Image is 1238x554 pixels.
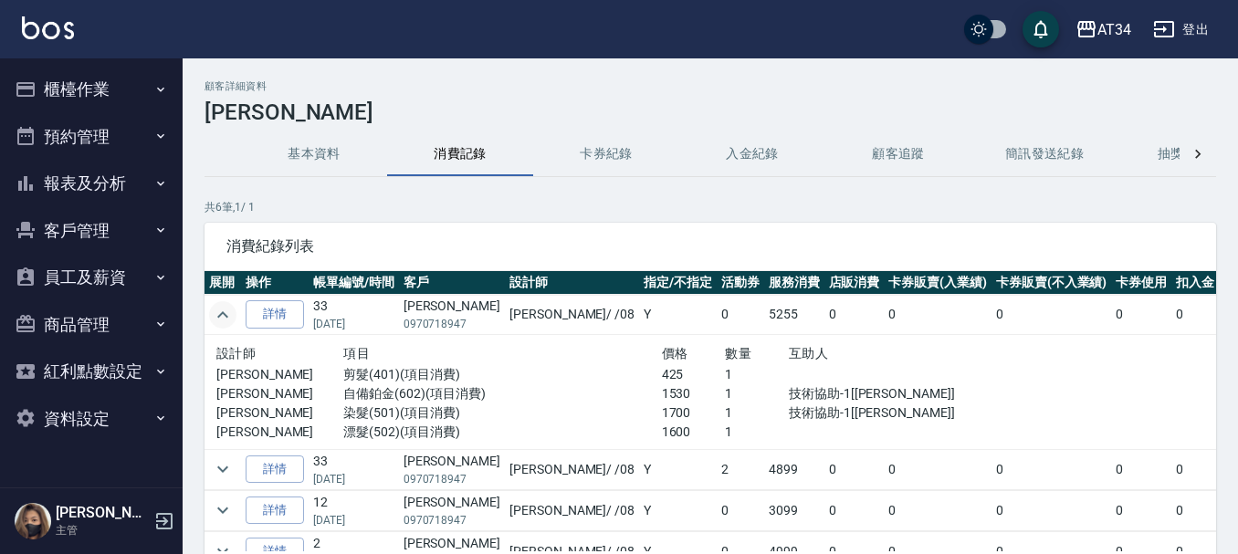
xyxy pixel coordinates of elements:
td: [PERSON_NAME] / /08 [505,449,639,489]
td: 0 [1111,295,1171,335]
span: 價格 [662,346,688,361]
button: 簡訊發送紀錄 [971,132,1117,176]
p: 0970718947 [404,512,500,528]
button: 顧客追蹤 [825,132,971,176]
button: 基本資料 [241,132,387,176]
a: 詳情 [246,497,304,525]
h3: [PERSON_NAME] [205,99,1216,125]
td: 0 [991,295,1112,335]
p: 1 [725,365,789,384]
p: [DATE] [313,316,394,332]
div: AT34 [1097,18,1131,41]
th: 客戶 [399,271,505,295]
th: 帳單編號/時間 [309,271,399,295]
td: [PERSON_NAME] / /08 [505,490,639,530]
button: 員工及薪資 [7,254,175,301]
img: Person [15,503,51,539]
a: 詳情 [246,455,304,484]
span: 互助人 [789,346,828,361]
td: 0 [824,449,885,489]
td: [PERSON_NAME] / /08 [505,295,639,335]
td: 0 [1111,490,1171,530]
button: 登出 [1146,13,1216,47]
button: 預約管理 [7,113,175,161]
p: 技術協助-1[[PERSON_NAME]] [789,403,980,423]
td: 33 [309,295,399,335]
span: 設計師 [216,346,256,361]
td: 0 [1171,449,1219,489]
td: [PERSON_NAME] [399,490,505,530]
p: 漂髮(502)(項目消費) [343,423,661,442]
button: 商品管理 [7,301,175,349]
button: 報表及分析 [7,160,175,207]
p: 自備鉑金(602)(項目消費) [343,384,661,403]
p: 1 [725,403,789,423]
p: 技術協助-1[[PERSON_NAME]] [789,384,980,403]
td: Y [639,295,717,335]
button: 消費記錄 [387,132,533,176]
th: 扣入金 [1171,271,1219,295]
td: 12 [309,490,399,530]
td: 0 [991,490,1112,530]
th: 卡券使用 [1111,271,1171,295]
button: AT34 [1068,11,1138,48]
td: 0 [1171,295,1219,335]
td: 0 [717,295,764,335]
td: 4899 [764,449,824,489]
button: 客戶管理 [7,207,175,255]
td: 0 [884,295,991,335]
p: [PERSON_NAME] [216,365,343,384]
th: 服務消費 [764,271,824,295]
p: 425 [662,365,726,384]
span: 數量 [725,346,751,361]
p: [PERSON_NAME] [216,403,343,423]
td: 0 [824,295,885,335]
span: 消費紀錄列表 [226,237,1194,256]
td: 0 [824,490,885,530]
th: 操作 [241,271,309,295]
h5: [PERSON_NAME] [56,504,149,522]
span: 項目 [343,346,370,361]
th: 卡券販賣(不入業績) [991,271,1112,295]
p: [DATE] [313,471,394,487]
td: 0 [717,490,764,530]
p: [PERSON_NAME] [216,384,343,403]
td: 2 [717,449,764,489]
th: 卡券販賣(入業績) [884,271,991,295]
button: 櫃檯作業 [7,66,175,113]
button: expand row [209,497,236,524]
td: 0 [991,449,1112,489]
td: 33 [309,449,399,489]
p: 1530 [662,384,726,403]
th: 活動券 [717,271,764,295]
button: 卡券紀錄 [533,132,679,176]
td: 3099 [764,490,824,530]
td: 0 [1171,490,1219,530]
button: 入金紀錄 [679,132,825,176]
h2: 顧客詳細資料 [205,80,1216,92]
td: Y [639,490,717,530]
a: 詳情 [246,300,304,329]
img: Logo [22,16,74,39]
p: 0970718947 [404,316,500,332]
p: 1600 [662,423,726,442]
td: 0 [884,490,991,530]
p: 1 [725,384,789,403]
p: 共 6 筆, 1 / 1 [205,199,1216,215]
p: [DATE] [313,512,394,528]
button: expand row [209,301,236,329]
p: 1700 [662,403,726,423]
td: Y [639,449,717,489]
td: [PERSON_NAME] [399,295,505,335]
td: 0 [1111,449,1171,489]
td: 5255 [764,295,824,335]
button: 資料設定 [7,395,175,443]
th: 指定/不指定 [639,271,717,295]
th: 展開 [205,271,241,295]
button: expand row [209,455,236,483]
th: 設計師 [505,271,639,295]
button: 紅利點數設定 [7,348,175,395]
p: [PERSON_NAME] [216,423,343,442]
p: 1 [725,423,789,442]
td: [PERSON_NAME] [399,449,505,489]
